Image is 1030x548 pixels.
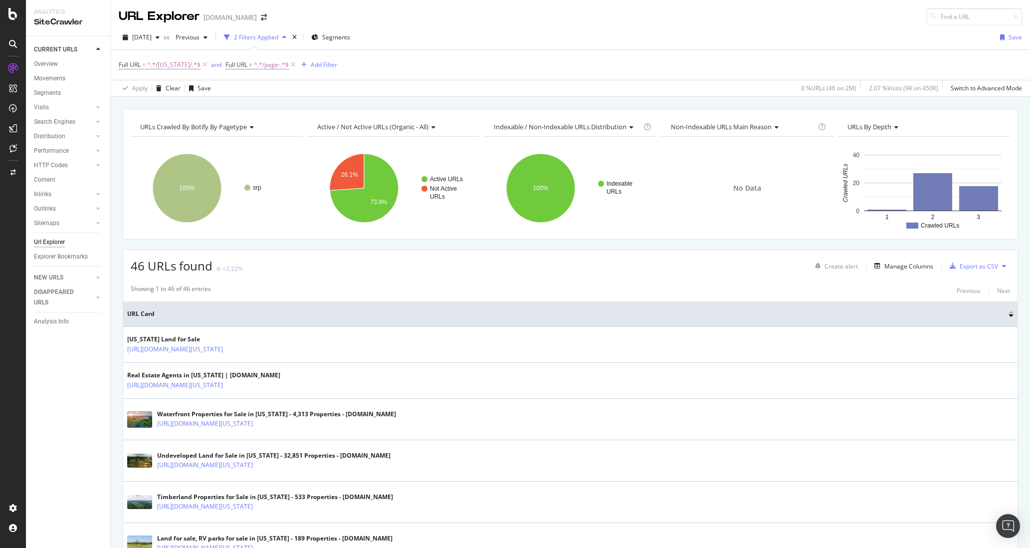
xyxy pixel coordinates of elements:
[127,344,223,354] a: [URL][DOMAIN_NAME][US_STATE]
[142,60,146,69] span: =
[960,262,998,271] div: Export as CSV
[131,145,303,232] svg: A chart.
[34,44,93,55] a: CURRENT URLS
[290,32,299,42] div: times
[127,380,223,390] a: [URL][DOMAIN_NAME][US_STATE]
[157,534,393,543] div: Land for sale, RV parks for sale in [US_STATE] - 189 Properties - [DOMAIN_NAME]
[926,8,1022,25] input: Find a URL
[669,119,817,135] h4: Non-Indexable URLs Main Reason
[951,84,1022,92] div: Switch to Advanced Mode
[127,495,152,509] img: main image
[172,33,200,41] span: Previous
[315,119,471,135] h4: Active / Not Active URLs
[34,59,58,69] div: Overview
[869,84,938,92] div: 2.07 % Visits ( 9K on 450K )
[341,171,358,178] text: 26.1%
[370,199,387,206] text: 73.9%
[34,102,93,113] a: Visits
[157,451,391,460] div: Undeveloped Land for Sale in [US_STATE] - 32,851 Properties - [DOMAIN_NAME]
[119,60,141,69] span: Full URL
[733,183,761,193] span: No Data
[430,185,457,192] text: Not Active
[311,60,337,69] div: Add Filter
[261,14,267,21] div: arrow-right-arrow-left
[34,189,93,200] a: Inlinks
[180,185,195,192] text: 100%
[847,122,891,131] span: URLs by Depth
[870,260,933,272] button: Manage Columns
[131,258,212,274] span: 46 URLs found
[34,44,77,55] div: CURRENT URLS
[946,258,998,274] button: Export as CSV
[947,80,1022,96] button: Switch to Advanced Mode
[34,88,61,98] div: Segments
[216,268,220,271] img: Equal
[957,284,981,296] button: Previous
[853,152,860,159] text: 40
[931,214,935,221] text: 2
[157,460,253,470] a: [URL][DOMAIN_NAME][US_STATE]
[921,222,959,229] text: Crawled URLs
[34,160,68,171] div: HTTP Codes
[34,160,93,171] a: HTTP Codes
[254,58,289,72] span: ^.*/page-.*$
[34,102,49,113] div: Visits
[253,184,261,191] text: srp
[34,117,93,127] a: Search Engines
[996,29,1022,45] button: Save
[132,33,152,41] span: 2025 Jul. 28th
[607,180,632,187] text: Indexable
[147,58,201,72] span: ^.*/[US_STATE]/.*$
[211,60,221,69] button: and
[492,119,641,135] h4: Indexable / Non-Indexable URLs Distribution
[34,204,93,214] a: Outlinks
[801,84,856,92] div: 0 % URLs ( 46 on 2M )
[34,252,103,262] a: Explorer Bookmarks
[484,145,656,232] svg: A chart.
[34,131,93,142] a: Distribution
[34,237,103,248] a: Url Explorer
[166,84,181,92] div: Clear
[220,29,290,45] button: 2 Filters Applied
[824,262,858,271] div: Create alert
[34,175,103,185] a: Content
[997,286,1010,295] div: Next
[838,145,1010,232] svg: A chart.
[307,29,354,45] button: Segments
[308,145,480,232] svg: A chart.
[34,316,69,327] div: Analysis Info
[811,258,858,274] button: Create alert
[131,284,211,296] div: Showing 1 to 46 of 46 entries
[34,8,102,16] div: Analytics
[127,371,280,380] div: Real Estate Agents in [US_STATE] | [DOMAIN_NAME]
[34,287,84,308] div: DISAPPEARED URLS
[34,273,63,283] div: NEW URLS
[157,410,396,419] div: Waterfront Properties for Sale in [US_STATE] - 4,313 Properties - [DOMAIN_NAME]
[430,193,445,200] text: URLs
[157,502,253,512] a: [URL][DOMAIN_NAME][US_STATE]
[119,8,200,25] div: URL Explorer
[34,287,93,308] a: DISAPPEARED URLS
[34,237,65,248] div: Url Explorer
[34,73,103,84] a: Movements
[671,122,772,131] span: Non-Indexable URLs Main Reason
[172,29,211,45] button: Previous
[853,180,860,187] text: 20
[607,188,621,195] text: URLs
[140,122,247,131] span: URLs Crawled By Botify By pagetype
[34,175,55,185] div: Content
[977,214,981,221] text: 3
[533,185,549,192] text: 100%
[34,131,65,142] div: Distribution
[225,60,247,69] span: Full URL
[152,80,181,96] button: Clear
[34,73,65,84] div: Movements
[185,80,211,96] button: Save
[842,164,849,202] text: Crawled URLs
[996,514,1020,538] div: Open Intercom Messenger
